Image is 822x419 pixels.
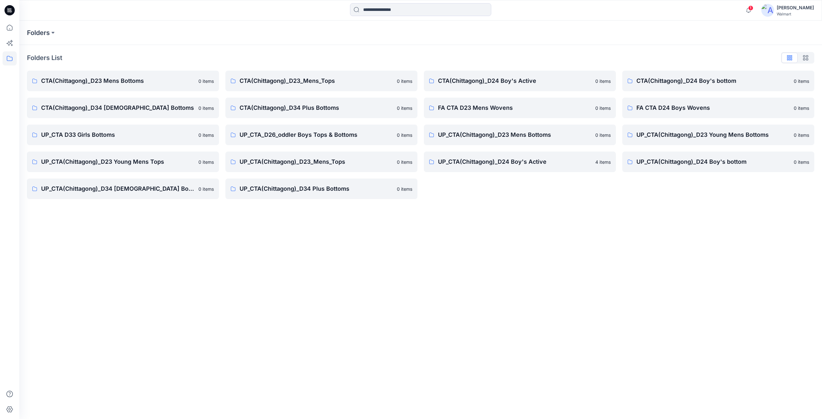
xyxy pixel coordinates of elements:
[424,71,616,91] a: CTA(Chittagong)_D24 Boy's Active0 items
[636,103,790,112] p: FA CTA D24 Boys Wovens
[595,105,611,111] p: 0 items
[240,103,393,112] p: CTA(Chittagong)_D34 Plus Bottoms
[27,71,219,91] a: CTA(Chittagong)_D23 Mens Bottoms0 items
[595,159,611,165] p: 4 items
[225,125,417,145] a: UP_CTA_D26_oddler Boys Tops & Bottoms0 items
[622,125,814,145] a: UP_CTA(Chittagong)_D23 Young Mens Bottoms0 items
[397,132,412,138] p: 0 items
[794,132,809,138] p: 0 items
[761,4,774,17] img: avatar
[595,78,611,84] p: 0 items
[225,71,417,91] a: CTA(Chittagong)_D23_Mens_Tops0 items
[438,103,591,112] p: FA CTA D23 Mens Wovens
[240,157,393,166] p: UP_CTA(Chittagong)_D23_Mens_Tops
[27,53,62,63] p: Folders List
[397,105,412,111] p: 0 items
[198,78,214,84] p: 0 items
[27,152,219,172] a: UP_CTA(Chittagong)_D23 Young Mens Tops0 items
[794,78,809,84] p: 0 items
[41,130,195,139] p: UP_CTA D33 Girls Bottoms
[240,184,393,193] p: UP_CTA(Chittagong)_D34 Plus Bottoms
[424,125,616,145] a: UP_CTA(Chittagong)_D23 Mens Bottoms0 items
[27,28,50,37] a: Folders
[794,159,809,165] p: 0 items
[198,159,214,165] p: 0 items
[636,157,790,166] p: UP_CTA(Chittagong)_D24 Boy's bottom
[41,184,195,193] p: UP_CTA(Chittagong)_D34 [DEMOGRAPHIC_DATA] Bottoms
[198,105,214,111] p: 0 items
[198,186,214,192] p: 0 items
[622,71,814,91] a: CTA(Chittagong)_D24 Boy's bottom0 items
[424,98,616,118] a: FA CTA D23 Mens Wovens0 items
[777,4,814,12] div: [PERSON_NAME]
[794,105,809,111] p: 0 items
[424,152,616,172] a: UP_CTA(Chittagong)_D24 Boy's Active4 items
[41,157,195,166] p: UP_CTA(Chittagong)_D23 Young Mens Tops
[622,152,814,172] a: UP_CTA(Chittagong)_D24 Boy's bottom0 items
[397,159,412,165] p: 0 items
[198,132,214,138] p: 0 items
[27,179,219,199] a: UP_CTA(Chittagong)_D34 [DEMOGRAPHIC_DATA] Bottoms0 items
[225,152,417,172] a: UP_CTA(Chittagong)_D23_Mens_Tops0 items
[41,103,195,112] p: CTA(Chittagong)_D34 [DEMOGRAPHIC_DATA] Bottoms
[240,76,393,85] p: CTA(Chittagong)_D23_Mens_Tops
[636,76,790,85] p: CTA(Chittagong)_D24 Boy's bottom
[225,98,417,118] a: CTA(Chittagong)_D34 Plus Bottoms0 items
[777,12,814,16] div: Walmart
[240,130,393,139] p: UP_CTA_D26_oddler Boys Tops & Bottoms
[397,186,412,192] p: 0 items
[438,130,591,139] p: UP_CTA(Chittagong)_D23 Mens Bottoms
[438,76,591,85] p: CTA(Chittagong)_D24 Boy's Active
[27,98,219,118] a: CTA(Chittagong)_D34 [DEMOGRAPHIC_DATA] Bottoms0 items
[27,125,219,145] a: UP_CTA D33 Girls Bottoms0 items
[225,179,417,199] a: UP_CTA(Chittagong)_D34 Plus Bottoms0 items
[595,132,611,138] p: 0 items
[622,98,814,118] a: FA CTA D24 Boys Wovens0 items
[636,130,790,139] p: UP_CTA(Chittagong)_D23 Young Mens Bottoms
[41,76,195,85] p: CTA(Chittagong)_D23 Mens Bottoms
[397,78,412,84] p: 0 items
[438,157,591,166] p: UP_CTA(Chittagong)_D24 Boy's Active
[748,5,753,11] span: 1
